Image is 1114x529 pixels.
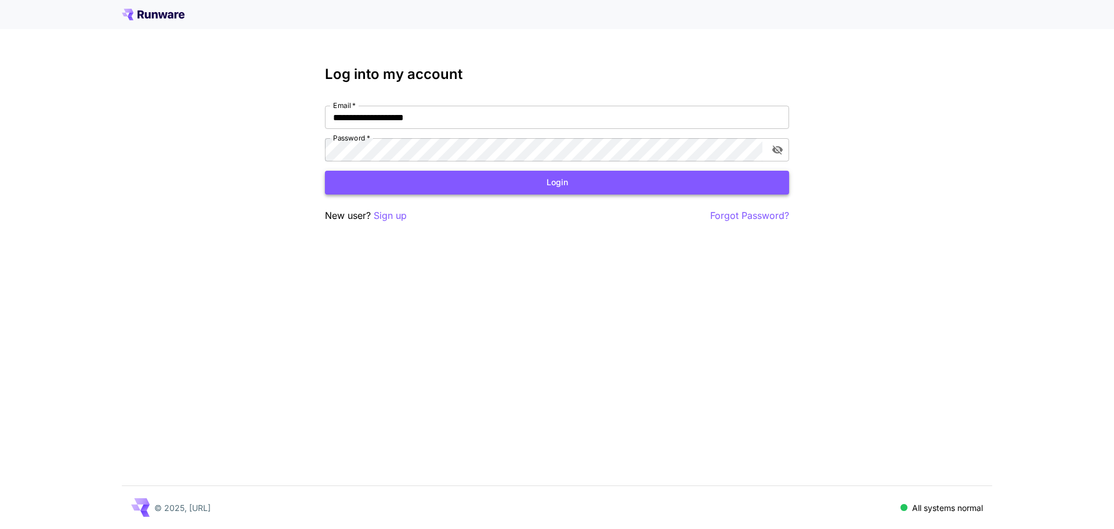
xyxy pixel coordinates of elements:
button: Login [325,171,789,195]
button: Forgot Password? [710,208,789,223]
p: © 2025, [URL] [154,502,211,514]
button: Sign up [374,208,407,223]
h3: Log into my account [325,66,789,82]
p: New user? [325,208,407,223]
p: All systems normal [912,502,983,514]
label: Password [333,133,370,143]
button: toggle password visibility [767,139,788,160]
label: Email [333,100,356,110]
